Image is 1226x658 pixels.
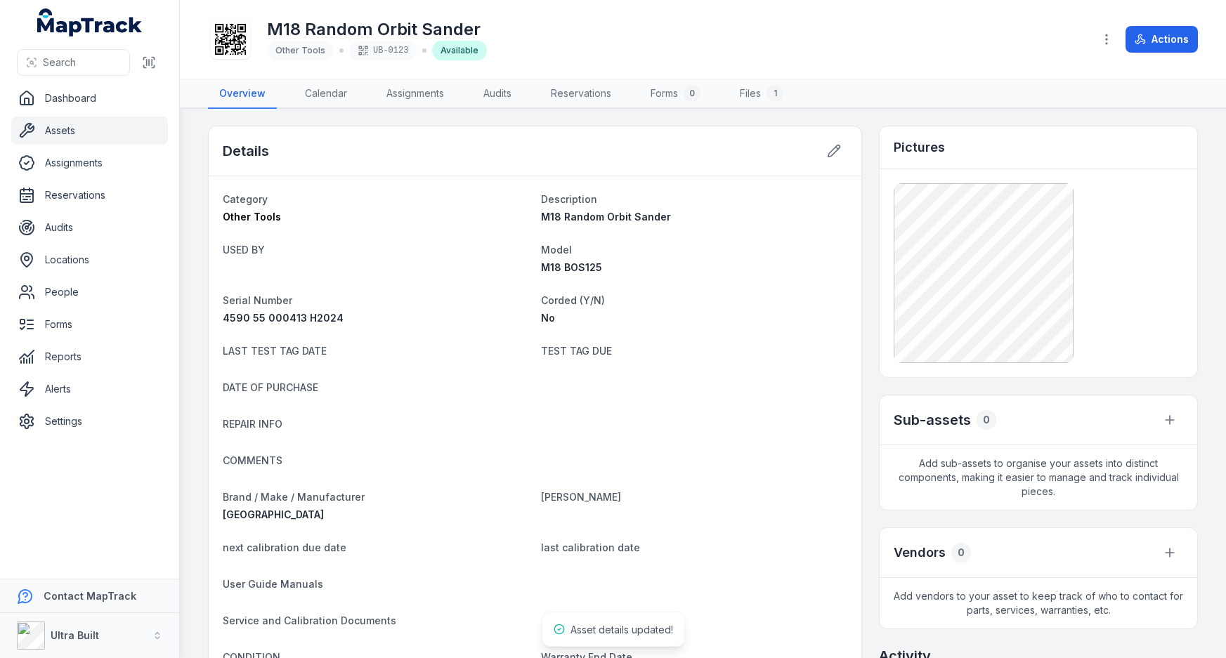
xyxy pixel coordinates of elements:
[223,193,268,205] span: Category
[11,117,168,145] a: Assets
[223,141,269,161] h2: Details
[223,312,344,324] span: 4590 55 000413 H2024
[11,375,168,403] a: Alerts
[294,79,358,109] a: Calendar
[541,345,612,357] span: TEST TAG DUE
[51,629,99,641] strong: Ultra Built
[472,79,523,109] a: Audits
[541,193,597,205] span: Description
[223,508,324,520] span: [GEOGRAPHIC_DATA]
[11,407,168,435] a: Settings
[223,491,365,503] span: Brand / Make / Manufacturer
[349,41,417,60] div: UB-0123
[541,211,671,223] span: M18 Random Orbit Sander
[11,310,168,338] a: Forms
[275,45,325,55] span: Other Tools
[208,79,277,109] a: Overview
[894,543,946,562] h3: Vendors
[894,410,971,430] h2: Sub-assets
[880,578,1197,629] span: Add vendors to your asset to keep track of who to contact for parts, services, warranties, etc.
[541,491,621,503] span: [PERSON_NAME]
[541,541,640,553] span: last calibration date
[223,614,396,626] span: Service and Calibration Documents
[37,8,143,37] a: MapTrack
[11,84,168,112] a: Dashboard
[540,79,622,109] a: Reservations
[223,244,265,256] span: USED BY
[767,85,783,102] div: 1
[977,410,996,430] div: 0
[541,312,555,324] span: No
[267,18,487,41] h1: M18 Random Orbit Sander
[541,294,605,306] span: Corded (Y/N)
[11,278,168,306] a: People
[223,345,327,357] span: LAST TEST TAG DATE
[223,294,292,306] span: Serial Number
[684,85,700,102] div: 0
[375,79,455,109] a: Assignments
[894,138,945,157] h3: Pictures
[223,578,323,590] span: User Guide Manuals
[570,624,673,636] span: Asset details updated!
[541,244,572,256] span: Model
[11,213,168,242] a: Audits
[639,79,712,109] a: Forms0
[729,79,795,109] a: Files1
[1126,26,1198,53] button: Actions
[223,418,282,430] span: REPAIR INFO
[223,211,281,223] span: Other Tools
[17,49,130,76] button: Search
[223,381,318,393] span: DATE OF PURCHASE
[223,454,282,466] span: COMMENTS
[432,41,487,60] div: Available
[880,445,1197,510] span: Add sub-assets to organise your assets into distinct components, making it easier to manage and t...
[951,543,971,562] div: 0
[223,541,346,553] span: next calibration due date
[11,246,168,274] a: Locations
[11,149,168,177] a: Assignments
[43,55,76,70] span: Search
[44,590,136,602] strong: Contact MapTrack
[11,343,168,371] a: Reports
[541,261,602,273] span: M18 BOS125
[11,181,168,209] a: Reservations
